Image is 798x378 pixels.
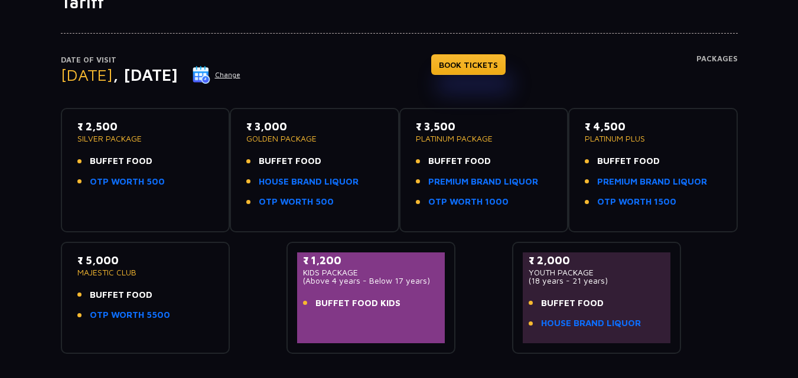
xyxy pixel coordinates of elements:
[315,297,400,310] span: BUFFET FOOD KIDS
[529,252,665,268] p: ₹ 2,000
[90,308,170,322] a: OTP WORTH 5500
[77,252,214,268] p: ₹ 5,000
[529,277,665,285] p: (18 years - 21 years)
[77,119,214,134] p: ₹ 2,500
[192,65,241,84] button: Change
[541,317,641,330] a: HOUSE BRAND LIQUOR
[585,119,721,134] p: ₹ 4,500
[303,277,439,285] p: (Above 4 years - Below 17 years)
[113,65,178,84] span: , [DATE]
[696,54,738,97] h4: Packages
[585,134,721,143] p: PLATINUM PLUS
[428,195,509,209] a: OTP WORTH 1000
[77,134,214,143] p: SILVER PACKAGE
[90,175,165,189] a: OTP WORTH 500
[90,288,152,302] span: BUFFET FOOD
[259,175,359,189] a: HOUSE BRAND LIQUOR
[61,54,241,66] p: Date of Visit
[61,65,113,84] span: [DATE]
[416,134,552,143] p: PLATINUM PACKAGE
[428,155,491,168] span: BUFFET FOOD
[541,297,604,310] span: BUFFET FOOD
[428,175,538,189] a: PREMIUM BRAND LIQUOR
[597,155,660,168] span: BUFFET FOOD
[246,119,383,134] p: ₹ 3,000
[431,54,506,75] a: BOOK TICKETS
[303,252,439,268] p: ₹ 1,200
[597,175,707,189] a: PREMIUM BRAND LIQUOR
[597,195,676,209] a: OTP WORTH 1500
[529,268,665,277] p: YOUTH PACKAGE
[77,268,214,277] p: MAJESTIC CLUB
[416,119,552,134] p: ₹ 3,500
[90,155,152,168] span: BUFFET FOOD
[259,155,321,168] span: BUFFET FOOD
[303,268,439,277] p: KIDS PACKAGE
[259,195,334,209] a: OTP WORTH 500
[246,134,383,143] p: GOLDEN PACKAGE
